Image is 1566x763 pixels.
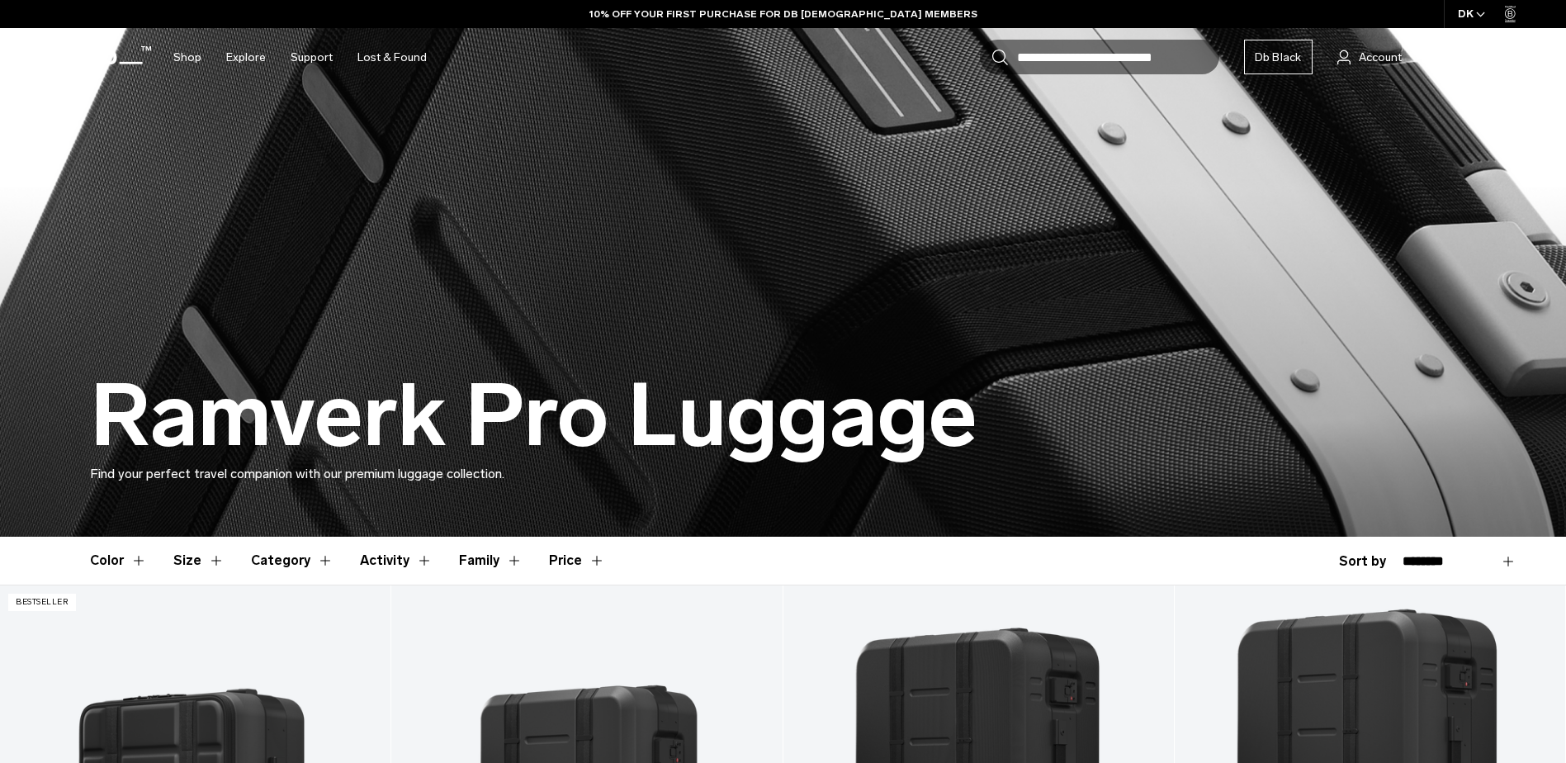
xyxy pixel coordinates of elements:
span: Find your perfect travel companion with our premium luggage collection. [90,466,504,481]
button: Toggle Price [549,537,605,585]
button: Toggle Filter [173,537,225,585]
a: Shop [173,28,201,87]
nav: Main Navigation [161,28,439,87]
a: Support [291,28,333,87]
button: Toggle Filter [251,537,334,585]
button: Toggle Filter [459,537,523,585]
a: Explore [226,28,266,87]
button: Toggle Filter [360,537,433,585]
a: 10% OFF YOUR FIRST PURCHASE FOR DB [DEMOGRAPHIC_DATA] MEMBERS [589,7,977,21]
a: Lost & Found [357,28,427,87]
a: Db Black [1244,40,1313,74]
button: Bag [1426,47,1469,67]
a: Account [1337,47,1402,67]
button: Toggle Filter [90,537,147,585]
span: Bag [1448,49,1469,66]
h1: Ramverk Pro Luggage [90,368,977,464]
span: Account [1359,49,1402,66]
p: Bestseller [8,594,76,611]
